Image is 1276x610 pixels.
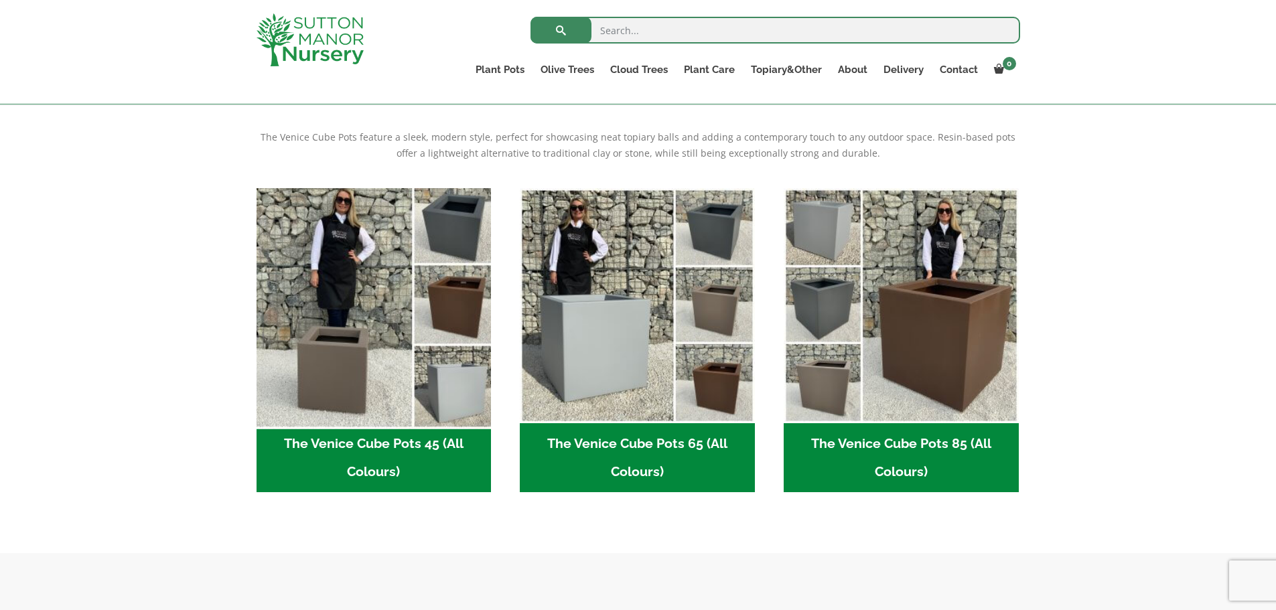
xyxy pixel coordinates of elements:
img: The Venice Cube Pots 85 (All Colours) [784,188,1019,423]
img: The Venice Cube Pots 45 (All Colours) [251,182,497,429]
a: Plant Care [676,60,743,79]
a: Visit product category The Venice Cube Pots 45 (All Colours) [257,188,492,492]
a: Plant Pots [468,60,533,79]
a: Contact [932,60,986,79]
a: Visit product category The Venice Cube Pots 85 (All Colours) [784,188,1019,492]
a: Delivery [875,60,932,79]
span: 0 [1003,57,1016,70]
h2: The Venice Cube Pots 65 (All Colours) [520,423,755,493]
input: Search... [530,17,1020,44]
a: About [830,60,875,79]
p: The Venice Cube Pots feature a sleek, modern style, perfect for showcasing neat topiary balls and... [257,129,1020,161]
img: logo [257,13,364,66]
h2: The Venice Cube Pots 45 (All Colours) [257,423,492,493]
a: Olive Trees [533,60,602,79]
a: 0 [986,60,1020,79]
img: The Venice Cube Pots 65 (All Colours) [520,188,755,423]
a: Visit product category The Venice Cube Pots 65 (All Colours) [520,188,755,492]
a: Cloud Trees [602,60,676,79]
h2: The Venice Cube Pots 85 (All Colours) [784,423,1019,493]
a: Topiary&Other [743,60,830,79]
